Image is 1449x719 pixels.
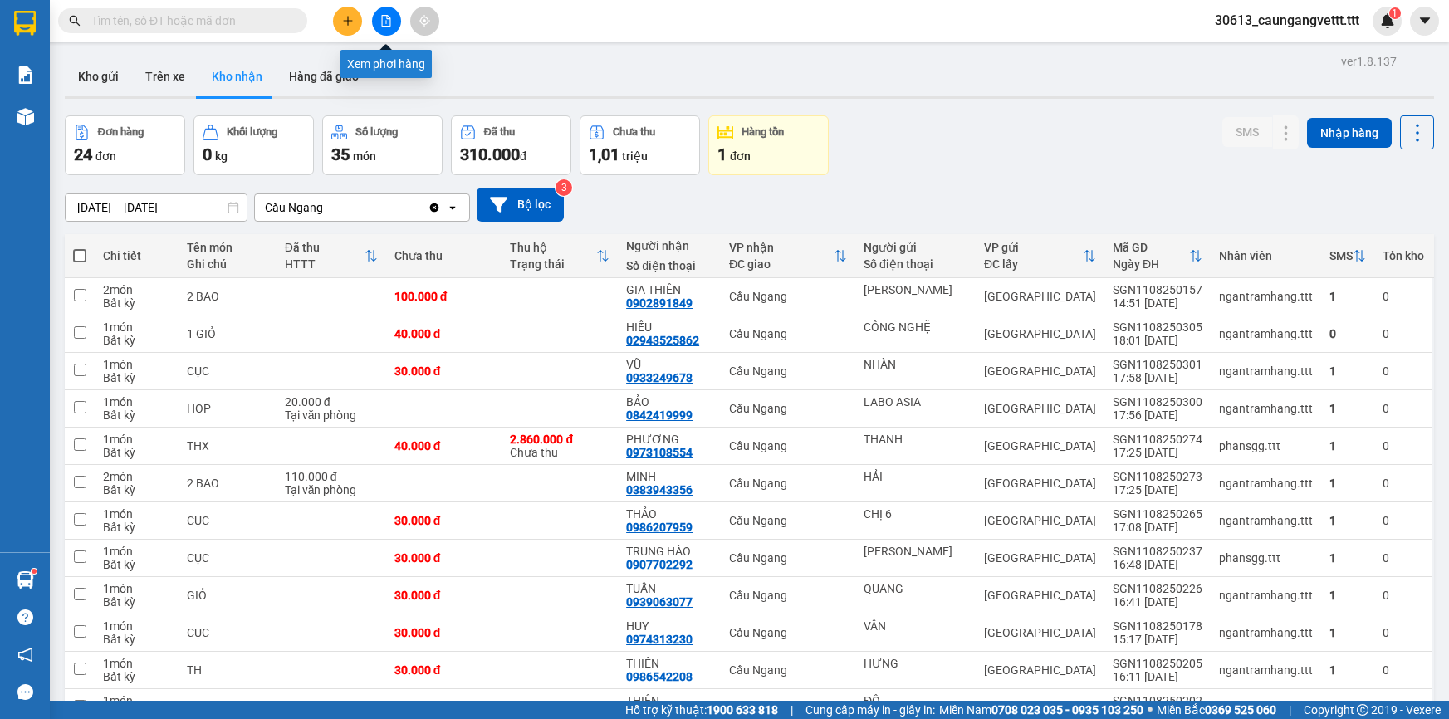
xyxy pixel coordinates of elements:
div: 0902891849 [626,296,693,310]
div: LABO ASIA [864,395,967,408]
div: [GEOGRAPHIC_DATA] [984,402,1096,415]
div: 0842419999 [626,408,693,422]
div: SGN1108250274 [1113,433,1202,446]
div: CỤC [187,626,267,639]
button: Hàng tồn1đơn [708,115,829,175]
div: 2 BAO [187,477,267,490]
div: Bất kỳ [103,483,170,496]
div: 0 [1329,327,1366,340]
div: Đã thu [484,126,515,138]
div: Bất kỳ [103,334,170,347]
div: ver 1.8.137 [1341,52,1397,71]
div: 17:56 [DATE] [1113,408,1202,422]
div: ngantramhang.ttt [1219,402,1313,415]
div: 0 [1383,477,1424,490]
span: Miền Bắc [1157,701,1276,719]
div: 1 [1329,477,1366,490]
div: [GEOGRAPHIC_DATA] [984,327,1096,340]
div: ngantramhang.ttt [1219,290,1313,303]
span: triệu [622,149,648,163]
div: 2 món [103,470,170,483]
div: 0933249678 [626,371,693,384]
span: notification [17,647,33,663]
strong: 0708 023 035 - 0935 103 250 [991,703,1143,717]
span: 1,01 [589,144,619,164]
div: 1 món [103,545,170,558]
span: đơn [730,149,751,163]
strong: 0369 525 060 [1205,703,1276,717]
div: HOP [187,402,267,415]
div: Thu hộ [510,241,596,254]
div: 0 [1383,589,1424,602]
div: BẢO [626,395,712,408]
div: SGN1108250226 [1113,582,1202,595]
div: 0939063077 [626,595,693,609]
div: Chi tiết [103,249,170,262]
div: Cầu Ngang [729,589,847,602]
input: Select a date range. [66,194,247,221]
div: BAO [187,701,267,714]
div: 02943525862 [626,334,699,347]
div: HTTT [285,257,365,271]
div: [GEOGRAPHIC_DATA] [984,551,1096,565]
div: TH [187,663,267,677]
div: Số lượng [355,126,398,138]
div: 30.000 đ [394,364,494,378]
th: Toggle SortBy [1321,234,1374,278]
div: Đơn hàng [98,126,144,138]
div: THẢO NHUYÊN [864,545,967,558]
div: 0 [1383,327,1424,340]
div: Cầu Ngang [729,327,847,340]
div: Cầu Ngang [729,626,847,639]
div: [GEOGRAPHIC_DATA] [984,626,1096,639]
button: plus [333,7,362,36]
div: 20.000 đ [285,395,378,408]
span: 310.000 [460,144,520,164]
div: 16:11 [DATE] [1113,670,1202,683]
div: ĐC lấy [984,257,1083,271]
div: Bất kỳ [103,446,170,459]
div: 0 [1383,663,1424,677]
div: 1 món [103,582,170,595]
button: Bộ lọc [477,188,564,222]
div: 1 [1329,402,1366,415]
button: Trên xe [132,56,198,96]
div: Tồn kho [1383,249,1424,262]
div: 0986207959 [626,521,693,534]
span: 0 [203,144,212,164]
div: [GEOGRAPHIC_DATA] [984,290,1096,303]
img: warehouse-icon [17,571,34,589]
div: ĐÔ [864,694,967,707]
div: [GEOGRAPHIC_DATA] [984,589,1096,602]
svg: open [446,201,459,214]
div: 2.860.000 đ [510,433,609,446]
div: 0 [1383,364,1424,378]
input: Selected Cầu Ngang. [325,199,326,216]
span: Cung cấp máy in - giấy in: [805,701,935,719]
div: Số điện thoại [864,257,967,271]
div: 1 món [103,395,170,408]
div: Người gửi [864,241,967,254]
div: Bất kỳ [103,371,170,384]
svg: Clear value [428,201,441,214]
div: 1 [1329,663,1366,677]
th: Toggle SortBy [502,234,618,278]
div: 1 [1329,514,1366,527]
div: HUY [626,619,712,633]
div: Ngày ĐH [1113,257,1189,271]
div: SGN1108250305 [1113,320,1202,334]
span: copyright [1357,704,1368,716]
span: món [353,149,376,163]
div: VÂN [864,619,967,633]
div: 30.000 đ [394,551,494,565]
div: ngantramhang.ttt [1219,514,1313,527]
span: Hỗ trợ kỹ thuật: [625,701,778,719]
div: CỤC [187,364,267,378]
div: 1 món [103,320,170,334]
div: 17:25 [DATE] [1113,446,1202,459]
div: Cầu Ngang [729,701,847,714]
div: Cầu Ngang [729,290,847,303]
span: Miền Nam [939,701,1143,719]
div: VŨ [626,358,712,371]
div: 100.000 đ [394,290,494,303]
